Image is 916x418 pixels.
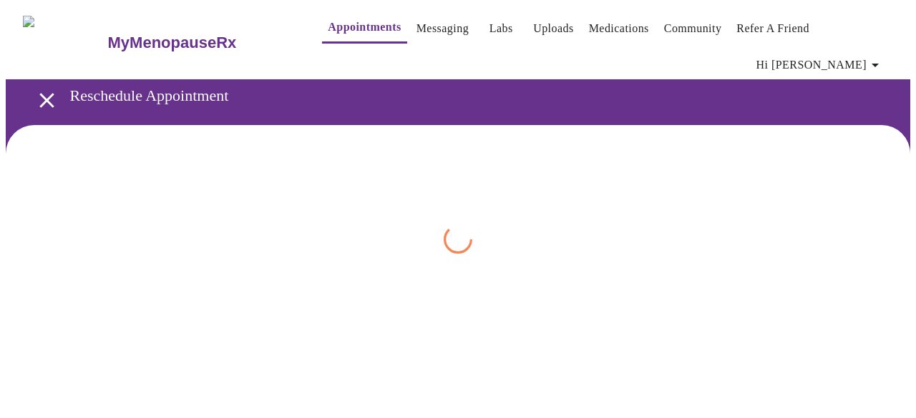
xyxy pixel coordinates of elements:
button: Refer a Friend [731,14,815,43]
button: open drawer [26,79,68,121]
a: Appointments [328,17,401,37]
a: Refer a Friend [736,19,809,39]
a: Labs [489,19,513,39]
a: Messaging [416,19,469,39]
span: Hi [PERSON_NAME] [756,55,884,75]
button: Community [658,14,728,43]
h3: MyMenopauseRx [108,34,237,52]
img: MyMenopauseRx Logo [23,16,106,69]
button: Messaging [411,14,474,43]
button: Labs [478,14,524,43]
a: Uploads [533,19,574,39]
button: Appointments [322,13,406,44]
h3: Reschedule Appointment [70,86,837,105]
button: Uploads [527,14,580,43]
a: Medications [589,19,649,39]
button: Hi [PERSON_NAME] [751,51,890,79]
button: Medications [583,14,655,43]
a: Community [664,19,722,39]
a: MyMenopauseRx [106,18,293,68]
